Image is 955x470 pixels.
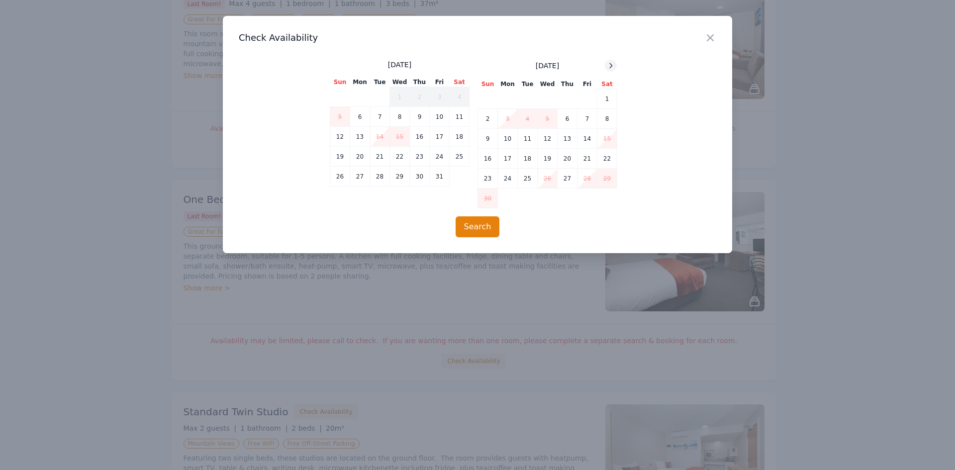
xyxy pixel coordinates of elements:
td: 25 [450,147,470,167]
td: 27 [558,169,577,188]
td: 5 [330,107,350,127]
th: Sat [597,80,617,89]
button: Search [456,216,500,237]
td: 11 [450,107,470,127]
td: 21 [370,147,390,167]
th: Tue [370,78,390,87]
td: 20 [558,149,577,169]
td: 16 [410,127,430,147]
td: 19 [538,149,558,169]
td: 10 [430,107,450,127]
td: 30 [410,167,430,187]
td: 14 [577,129,597,149]
td: 4 [450,87,470,107]
th: Sun [330,78,350,87]
td: 23 [478,169,498,188]
th: Wed [538,80,558,89]
td: 17 [498,149,518,169]
th: Sat [450,78,470,87]
td: 15 [390,127,410,147]
td: 30 [478,188,498,208]
th: Tue [518,80,538,89]
td: 13 [350,127,370,147]
td: 6 [350,107,370,127]
th: Mon [498,80,518,89]
td: 14 [370,127,390,147]
th: Thu [558,80,577,89]
td: 18 [518,149,538,169]
td: 23 [410,147,430,167]
td: 17 [430,127,450,147]
td: 6 [558,109,577,129]
h3: Check Availability [239,32,716,44]
td: 12 [330,127,350,147]
td: 15 [597,129,617,149]
td: 5 [538,109,558,129]
td: 10 [498,129,518,149]
th: Thu [410,78,430,87]
td: 7 [370,107,390,127]
td: 26 [538,169,558,188]
td: 24 [430,147,450,167]
th: Mon [350,78,370,87]
td: 3 [498,109,518,129]
td: 31 [430,167,450,187]
td: 3 [430,87,450,107]
span: [DATE] [388,60,411,70]
td: 1 [597,89,617,109]
td: 9 [478,129,498,149]
td: 25 [518,169,538,188]
td: 18 [450,127,470,147]
td: 28 [577,169,597,188]
td: 8 [390,107,410,127]
td: 9 [410,107,430,127]
th: Wed [390,78,410,87]
td: 7 [577,109,597,129]
th: Fri [577,80,597,89]
td: 2 [478,109,498,129]
td: 12 [538,129,558,149]
td: 29 [597,169,617,188]
span: [DATE] [536,61,559,71]
td: 26 [330,167,350,187]
td: 11 [518,129,538,149]
td: 4 [518,109,538,129]
td: 1 [390,87,410,107]
td: 22 [597,149,617,169]
td: 19 [330,147,350,167]
td: 21 [577,149,597,169]
td: 8 [597,109,617,129]
td: 16 [478,149,498,169]
td: 13 [558,129,577,149]
td: 27 [350,167,370,187]
td: 20 [350,147,370,167]
th: Fri [430,78,450,87]
td: 22 [390,147,410,167]
td: 2 [410,87,430,107]
td: 29 [390,167,410,187]
td: 24 [498,169,518,188]
td: 28 [370,167,390,187]
th: Sun [478,80,498,89]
